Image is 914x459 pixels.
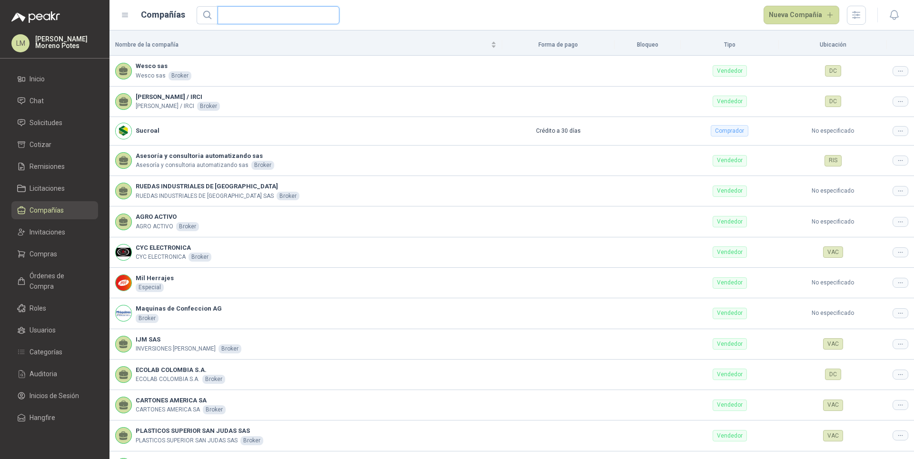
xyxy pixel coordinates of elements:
div: DC [825,65,841,77]
span: Auditoria [30,369,57,379]
span: Usuarios [30,325,56,335]
div: Vendedor [713,155,747,166]
b: AGRO ACTIVO [136,212,199,222]
span: Invitaciones [30,227,65,237]
b: CYC ELECTRONICA [136,243,211,253]
a: Categorías [11,343,98,361]
button: Nueva Compañía [764,6,840,25]
p: [PERSON_NAME] Moreno Potes [35,36,98,49]
p: No especificado [785,309,881,318]
p: [PERSON_NAME] / IRCI [136,102,194,111]
p: No especificado [785,278,881,287]
p: No especificado [785,217,881,226]
span: Roles [30,303,46,313]
span: Inicios de Sesión [30,391,79,401]
div: VAC [823,430,843,441]
span: Hangfire [30,412,55,423]
a: Inicio [11,70,98,88]
div: LM [11,34,30,52]
p: PLASTICOS SUPERIOR SAN JUDAS SAS [136,436,238,445]
b: Asesoría y consultoria automatizando sas [136,151,274,161]
a: Órdenes de Compra [11,267,98,295]
b: PLASTICOS SUPERIOR SAN JUDAS SAS [136,426,263,436]
img: Company Logo [116,244,131,260]
div: Broker [136,314,159,323]
span: Cotizar [30,139,51,150]
th: Bloqueo [615,34,680,56]
p: No especificado [785,127,881,136]
p: Wesco sas [136,71,166,80]
th: Nombre de la compañía [109,34,502,56]
b: Maquinas de Confeccion AG [136,304,222,313]
div: Vendedor [713,216,747,227]
div: Especial [136,283,164,292]
p: ECOLAB COLOMBIA S.A. [136,375,199,384]
div: Broker [189,253,211,262]
span: Órdenes de Compra [30,271,89,292]
div: Broker [277,192,299,201]
div: Vendedor [713,400,747,411]
div: Vendedor [713,65,747,77]
span: Solicitudes [30,117,62,128]
a: Licitaciones [11,179,98,197]
p: RUEDAS INDUSTRIALES DE [GEOGRAPHIC_DATA] SAS [136,192,274,201]
a: Cotizar [11,136,98,154]
p: CYC ELECTRONICA [136,253,186,262]
b: Mil Herrajes [136,273,174,283]
b: RUEDAS INDUSTRIALES DE [GEOGRAPHIC_DATA] [136,182,299,191]
b: Sucroal [136,126,159,136]
div: DC [825,96,841,107]
th: Forma de pago [502,34,615,56]
th: Ubicación [779,34,887,56]
div: Vendedor [713,96,747,107]
span: Compras [30,249,57,259]
a: Compañías [11,201,98,219]
img: Company Logo [116,123,131,139]
div: Vendedor [713,369,747,380]
th: Tipo [681,34,779,56]
span: Remisiones [30,161,65,172]
a: Hangfire [11,409,98,427]
a: Roles [11,299,98,317]
a: Chat [11,92,98,110]
div: Vendedor [713,308,747,319]
b: CARTONES AMERICA SA [136,396,226,405]
a: Auditoria [11,365,98,383]
a: Usuarios [11,321,98,339]
div: Broker [202,375,225,384]
a: Invitaciones [11,223,98,241]
div: Vendedor [713,246,747,258]
img: Logo peakr [11,11,60,23]
div: DC [825,369,841,380]
b: Wesco sas [136,61,191,71]
div: Broker [251,161,274,170]
a: Compras [11,245,98,263]
div: Broker [240,436,263,445]
div: Vendedor [713,338,747,350]
div: VAC [823,338,843,350]
p: Asesoría y consultoria automatizando sas [136,161,248,170]
span: Chat [30,96,44,106]
img: Company Logo [116,275,131,291]
div: Broker [169,71,191,80]
span: Compañías [30,205,64,215]
a: Remisiones [11,157,98,176]
a: Inicios de Sesión [11,387,98,405]
span: Licitaciones [30,183,65,194]
div: VAC [823,246,843,258]
div: Vendedor [713,186,747,197]
div: Broker [219,344,241,353]
span: Categorías [30,347,62,357]
p: CARTONES AMERICA SA [136,405,200,414]
div: VAC [823,400,843,411]
div: Broker [203,405,226,414]
img: Company Logo [116,305,131,321]
div: Vendedor [713,430,747,441]
div: Comprador [711,125,748,137]
div: Vendedor [713,277,747,289]
div: RIS [825,155,842,166]
span: Inicio [30,74,45,84]
p: No especificado [785,186,881,195]
p: AGRO ACTIVO [136,222,173,231]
